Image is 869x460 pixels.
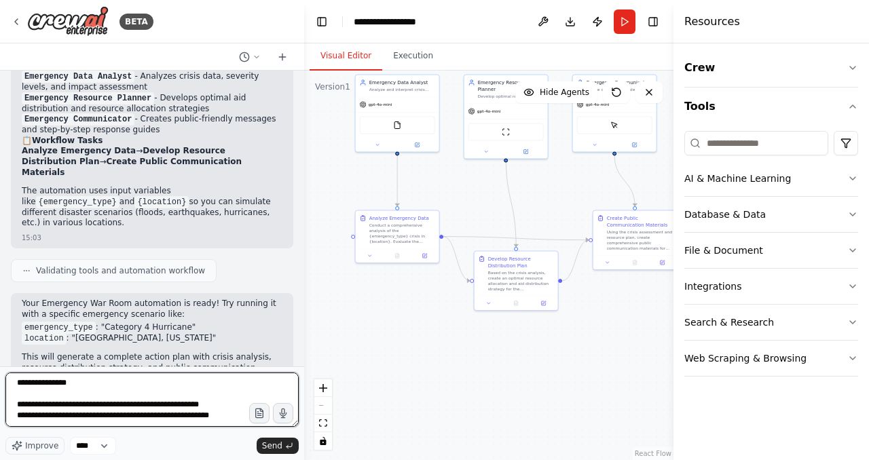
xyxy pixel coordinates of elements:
button: No output available [502,299,530,307]
g: Edge from d1c52614-306c-40f5-b208-66066176587e to 1baa32f3-96b0-4cb8-84f4-1342238a9f47 [394,155,401,206]
div: Based on the crisis analysis, create an optimal resource allocation and aid distribution strategy... [488,270,554,292]
button: Execution [382,42,444,71]
div: Emergency CommunicatorCreate clear, actionable public communications and emergency response check... [572,74,657,152]
nav: breadcrumb [354,15,449,28]
div: Emergency Data AnalystAnalyze and interpret crisis data for {emergency_type} in {location}, provi... [355,74,440,152]
code: Emergency Resource Planner [22,92,154,104]
button: Open in side panel [615,140,654,149]
button: Tools [684,88,858,126]
strong: Analyze Emergency Data [22,146,136,155]
div: Develop Resource Distribution Plan [488,255,554,269]
img: FileReadTool [393,121,401,129]
button: No output available [383,252,411,260]
p: The automation uses input variables like and so you can simulate different disaster scenarios (fl... [22,186,282,229]
img: ScrapeElementFromWebsiteTool [610,121,618,129]
code: {emergency_type} [36,196,119,208]
div: Using the crisis assessment and resource plan, create comprehensive public communication material... [607,229,673,251]
div: Version 1 [315,81,350,92]
li: - Creates public-friendly messages and step-by-step response guides [22,114,282,136]
li: - Analyzes crisis data, severity levels, and impact assessment [22,71,282,93]
div: Tools [684,126,858,387]
button: AI & Machine Learning [684,161,858,196]
img: ScrapeWebsiteTool [502,128,510,136]
div: Create Public Communication MaterialsUsing the crisis assessment and resource plan, create compre... [593,210,678,270]
button: Send [257,438,299,454]
button: Start a new chat [272,49,293,65]
div: Create Public Communication Materials [607,214,673,228]
button: Hide Agents [515,81,597,103]
code: location [22,332,67,345]
div: Web Scraping & Browsing [684,351,807,365]
button: Integrations [684,269,858,304]
button: toggle interactivity [314,432,332,450]
code: Emergency Data Analyst [22,71,134,83]
a: React Flow attribution [635,450,671,457]
li: → → [22,146,282,178]
strong: Workflow Tasks [32,136,103,145]
span: Improve [25,440,58,451]
li: - Develops optimal aid distribution and resource allocation strategies [22,93,282,115]
div: Search & Research [684,315,774,329]
code: emergency_type [22,322,96,334]
g: Edge from 9a674c7c-580f-4020-a435-55d374847922 to e84af1d9-c293-4077-84f5-39a48893b67a [562,237,589,284]
strong: Develop Resource Distribution Plan [22,146,225,166]
button: Click to speak your automation idea [273,403,293,423]
span: gpt-4o-mini [369,102,392,107]
img: Logo [27,6,109,37]
button: Upload files [249,403,270,423]
li: : "Category 4 Hurricane" [22,322,282,333]
div: React Flow controls [314,379,332,450]
div: Develop Resource Distribution PlanBased on the crisis analysis, create an optimal resource alloca... [474,250,559,311]
button: Open in side panel [506,147,545,155]
code: {location} [134,196,189,208]
button: Improve [5,437,64,455]
g: Edge from 1baa32f3-96b0-4cb8-84f4-1342238a9f47 to e84af1d9-c293-4077-84f5-39a48893b67a [443,233,589,244]
p: Your Emergency War Room automation is ready! Try running it with a specific emergency scenario like: [22,299,282,320]
div: Analyze Emergency Data [369,214,429,221]
button: Open in side panel [413,252,436,260]
h4: Resources [684,14,740,30]
div: 15:03 [22,233,41,243]
li: : "[GEOGRAPHIC_DATA], [US_STATE]" [22,333,282,344]
button: Crew [684,49,858,87]
div: File & Document [684,244,763,257]
div: BETA [119,14,153,30]
button: Search & Research [684,305,858,340]
div: Emergency Communicator [587,79,652,85]
span: Validating tools and automation workflow [36,265,205,276]
button: Open in side panel [398,140,437,149]
code: Emergency Communicator [22,113,134,126]
button: Open in side panel [650,258,673,267]
div: Analyze and interpret crisis data for {emergency_type} in {location}, providing critical insights... [369,87,435,92]
div: Emergency Data Analyst [369,79,435,85]
div: Emergency Resource PlannerDevelop optimal resource allocation and aid distribution strategies for... [464,74,549,159]
span: Send [262,440,282,451]
h2: 📋 [22,136,282,147]
button: fit view [314,415,332,432]
div: Conduct a comprehensive analysis of the {emergency_type} crisis in {location}. Evaluate the sever... [369,223,435,244]
g: Edge from 6a112297-ac75-467c-9161-47d858c08745 to 9a674c7c-580f-4020-a435-55d374847922 [502,155,519,247]
button: No output available [621,258,649,267]
button: Web Scraping & Browsing [684,341,858,376]
span: gpt-4o-mini [477,109,501,114]
button: Hide right sidebar [644,12,663,31]
button: Visual Editor [310,42,382,71]
span: gpt-4o-mini [586,102,610,107]
div: Emergency Resource Planner [478,79,544,92]
button: Open in side panel [532,299,555,307]
button: Hide left sidebar [312,12,331,31]
p: This will generate a complete action plan with crisis analysis, resource distribution strategy, a... [22,352,282,384]
button: Database & Data [684,197,858,232]
span: Hide Agents [540,87,589,98]
g: Edge from 46ab6206-43a0-42f5-8f23-23e92f7b6ce2 to e84af1d9-c293-4077-84f5-39a48893b67a [611,155,638,206]
button: Switch to previous chat [234,49,266,65]
g: Edge from 1baa32f3-96b0-4cb8-84f4-1342238a9f47 to 9a674c7c-580f-4020-a435-55d374847922 [443,233,470,284]
div: Integrations [684,280,741,293]
button: File & Document [684,233,858,268]
button: zoom in [314,379,332,397]
div: AI & Machine Learning [684,172,791,185]
div: Database & Data [684,208,766,221]
div: Analyze Emergency DataConduct a comprehensive analysis of the {emergency_type} crisis in {locatio... [355,210,440,263]
div: Develop optimal resource allocation and aid distribution strategies for {emergency_type} response... [478,94,544,99]
strong: Create Public Communication Materials [22,157,242,177]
